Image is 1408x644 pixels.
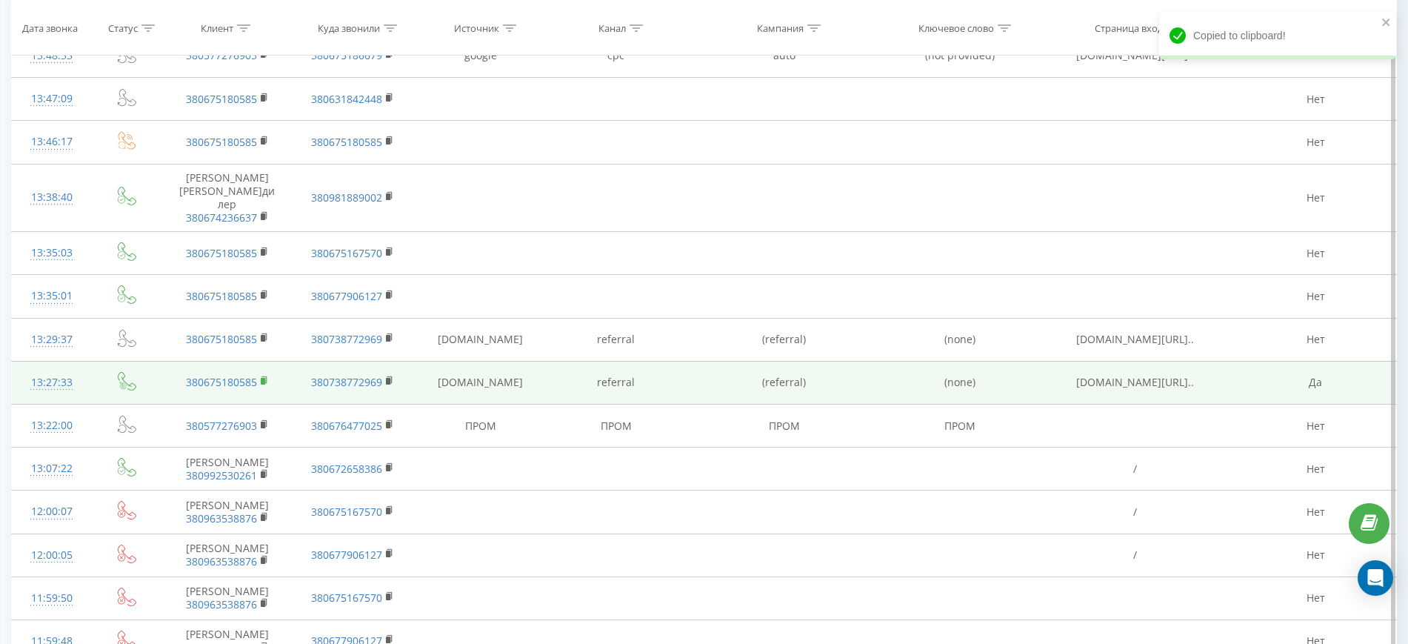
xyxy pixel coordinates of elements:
div: Канал [598,21,626,34]
a: 380676477025 [311,419,382,433]
td: Нет [1235,78,1396,121]
a: 380675167570 [311,246,382,260]
div: 13:35:01 [27,282,77,311]
td: [PERSON_NAME] [162,448,293,491]
td: ПРОМ [884,405,1035,448]
td: (not provided) [884,34,1035,77]
a: 380675167570 [311,505,382,519]
td: / [1035,491,1235,534]
td: / [1035,448,1235,491]
td: [PERSON_NAME] [162,577,293,620]
div: Copied to clipboard! [1159,12,1396,59]
div: Кампания [757,21,804,34]
div: 12:00:07 [27,497,77,526]
a: 380577276903 [186,419,257,433]
a: 380963538876 [186,554,257,568]
a: 380677906127 [311,289,382,303]
div: 13:22:00 [27,411,77,440]
td: Нет [1235,448,1396,491]
td: (none) [884,361,1035,404]
td: Нет [1235,232,1396,275]
a: 380675180585 [186,289,257,303]
td: [PERSON_NAME] [162,491,293,534]
td: Да [1235,361,1396,404]
td: Нет [1235,577,1396,620]
td: (referral) [684,318,884,361]
div: Источник [454,21,499,34]
div: 13:27:33 [27,368,77,397]
div: 13:35:03 [27,239,77,268]
td: ⁨[PERSON_NAME]⁩ [PERSON_NAME]дилер [162,164,293,232]
a: 380675180585 [186,92,257,106]
span: [DOMAIN_NAME][URL].. [1076,375,1194,389]
span: [DOMAIN_NAME][URL].. [1076,332,1194,346]
td: Нет [1235,164,1396,232]
a: 380675180585 [186,246,257,260]
a: 380675180585 [311,135,382,149]
td: ПРОМ [684,405,884,448]
td: (referral) [684,361,884,404]
div: 12:00:05 [27,541,77,570]
td: [DOMAIN_NAME] [413,361,548,404]
span: [DOMAIN_NAME][URL].. [1076,48,1194,62]
td: Нет [1235,405,1396,448]
div: Дата звонка [22,21,78,34]
td: auto [684,34,884,77]
a: 380675167570 [311,591,382,605]
a: 380675186679 [311,48,382,62]
td: (none) [884,318,1035,361]
a: 380738772969 [311,332,382,346]
div: 11:59:50 [27,584,77,613]
div: Клиент [201,21,233,34]
a: 380672658386 [311,462,382,476]
td: Нет [1235,318,1396,361]
div: Ключевое слово [918,21,994,34]
td: ПРОМ [413,405,548,448]
a: 380677906127 [311,548,382,562]
td: referral [548,318,684,361]
td: Нет [1235,534,1396,577]
div: 13:46:17 [27,127,77,156]
div: Страница входа [1095,21,1168,34]
a: 380631842448 [311,92,382,106]
td: Нет [1235,121,1396,164]
a: 380738772969 [311,375,382,389]
div: 13:47:09 [27,84,77,113]
div: Open Intercom Messenger [1358,560,1393,596]
a: 380675180585 [186,135,257,149]
td: [PERSON_NAME] [162,534,293,577]
a: 380981889002 [311,190,382,205]
a: 380674236637 [186,210,257,225]
a: 380675180585 [186,375,257,389]
a: 380577276903 [186,48,257,62]
div: Статус [108,21,138,34]
td: Нет [1235,275,1396,318]
div: 13:29:37 [27,325,77,354]
div: 13:48:33 [27,42,77,70]
div: Куда звонили [318,21,380,34]
td: google [413,34,548,77]
td: ПРОМ [548,405,684,448]
button: close [1381,16,1392,30]
td: cpc [548,34,684,77]
td: Нет [1235,491,1396,534]
td: [DOMAIN_NAME] [413,318,548,361]
a: 380675180585 [186,332,257,346]
td: / [1035,534,1235,577]
a: 380963538876 [186,597,257,611]
div: 13:07:22 [27,454,77,483]
div: 13:38:40 [27,183,77,212]
a: 380992530261 [186,468,257,482]
td: referral [548,361,684,404]
a: 380963538876 [186,511,257,525]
